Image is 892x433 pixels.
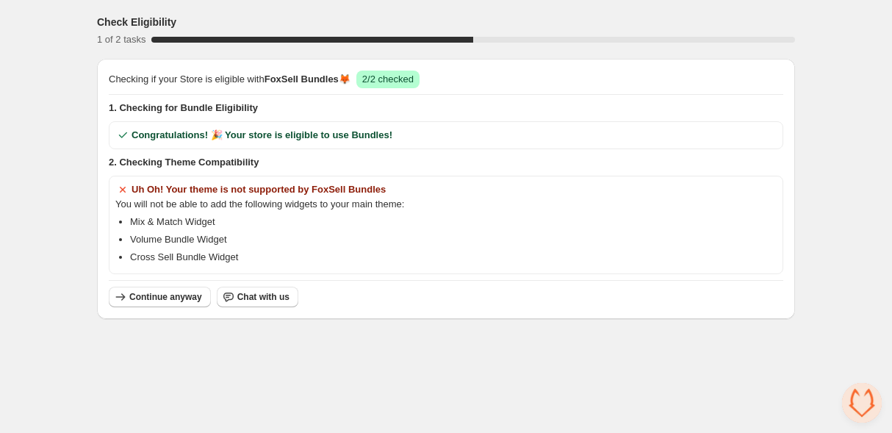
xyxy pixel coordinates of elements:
li: Volume Bundle Widget [130,232,777,247]
span: Checking if your Store is eligible with 🦊 [109,72,350,87]
span: Chat with us [237,291,289,303]
li: Mix & Match Widget [130,215,777,229]
span: Uh Oh! Your theme is not supported by FoxSell Bundles [132,182,386,197]
span: FoxSell Bundles [265,74,339,85]
span: 2/2 checked [362,74,414,85]
button: Continue anyway [109,287,211,307]
a: Open de chat [842,383,882,423]
button: Chat with us [217,287,298,307]
h3: Check Eligibility [97,15,176,29]
span: You will not be able to add the following widgets to your main theme: [115,197,777,212]
span: 2. Checking Theme Compatibility [109,155,783,170]
span: 1. Checking for Bundle Eligibility [109,101,783,115]
span: 1 of 2 tasks [97,34,145,45]
li: Cross Sell Bundle Widget [130,250,777,265]
span: Congratulations! 🎉 Your store is eligible to use Bundles! [132,128,392,143]
span: Continue anyway [129,291,202,303]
